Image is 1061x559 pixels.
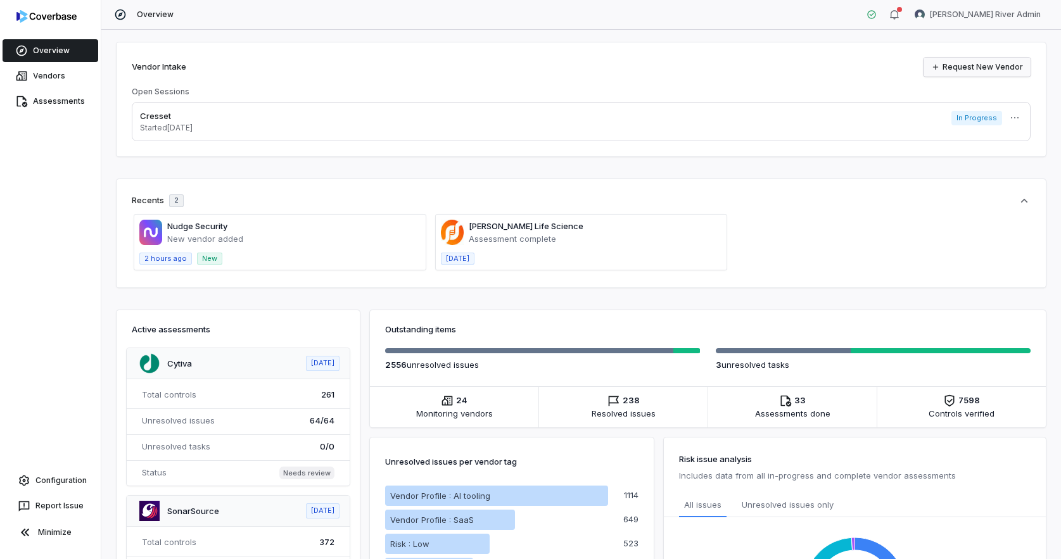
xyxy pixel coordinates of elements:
p: 523 [623,539,639,548]
span: 2556 [385,360,407,370]
p: unresolved issue s [385,358,701,371]
h3: Open Sessions [132,87,189,97]
span: 3 [716,360,721,370]
span: [PERSON_NAME] River Admin [930,9,1041,20]
a: Request New Vendor [924,58,1031,77]
a: Assessments [3,90,98,113]
span: Unresolved issues only [742,498,834,512]
span: 238 [623,394,640,407]
h3: Outstanding items [385,323,1031,336]
p: unresolved task s [716,358,1031,371]
span: Resolved issues [592,407,656,420]
span: 2 [174,196,179,205]
span: Overview [137,9,174,20]
a: Cytiva [167,358,192,368]
button: Minimize [5,520,96,545]
span: In Progress [951,111,1002,125]
p: 1114 [624,491,639,499]
button: Charles River Admin avatar[PERSON_NAME] River Admin [907,5,1048,24]
button: Report Issue [5,494,96,517]
p: Vendor Profile : AI tooling [390,489,490,502]
p: Unresolved issues per vendor tag [385,453,517,470]
p: Started [DATE] [140,123,193,133]
a: Overview [3,39,98,62]
p: Vendor Profile : SaaS [390,513,474,526]
a: SonarSource [167,506,219,516]
a: Vendors [3,65,98,87]
a: Configuration [5,469,96,492]
a: [PERSON_NAME] Life Science [469,221,583,231]
p: Includes data from all in-progress and complete vendor assessments [679,468,1031,483]
img: Charles River Admin avatar [915,9,925,20]
span: Monitoring vendors [416,407,493,420]
span: 7598 [958,394,980,407]
img: logo-D7KZi-bG.svg [16,10,77,23]
div: Recents [132,194,184,207]
p: Cresset [140,110,193,123]
h2: Vendor Intake [132,61,186,73]
span: Assessments done [755,407,830,420]
a: Nudge Security [167,221,227,231]
a: CressetStarted[DATE]In Progress [132,102,1031,141]
p: 649 [623,515,639,524]
span: 24 [456,394,467,407]
p: Risk : Low [390,537,429,550]
span: Controls verified [929,407,994,420]
span: All issues [684,498,721,511]
span: 33 [794,394,806,407]
h3: Risk issue analysis [679,453,1031,465]
button: Recents2 [132,194,1031,207]
h3: Active assessments [132,323,345,336]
